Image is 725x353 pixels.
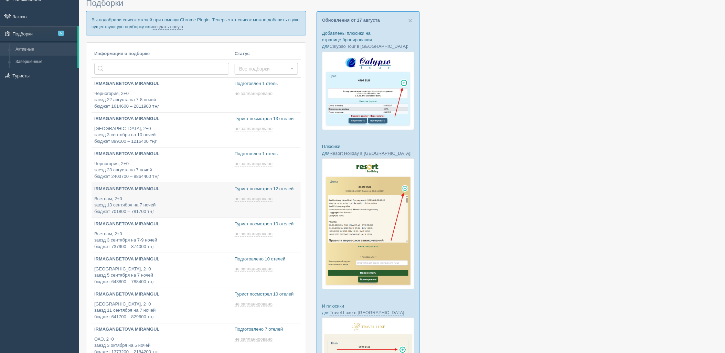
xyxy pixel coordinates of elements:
[235,151,298,157] p: Подготовлен 1 отель
[322,303,414,316] p: И плюсики для :
[12,56,77,68] a: Завершённые
[94,301,229,320] p: [GEOGRAPHIC_DATA], 2+0 заезд 11 сентября на 7 ночей бюджет 641700 – 829600 тңг
[235,336,273,342] span: не запланировано
[92,48,232,60] th: Информация о подборке
[94,81,229,87] p: IRMAGANBETOVA MIRAMGUL
[239,65,289,72] span: Все подборки
[235,231,274,237] a: не запланировано
[58,31,64,36] span: 5
[94,291,229,298] p: IRMAGANBETOVA MIRAMGUL
[153,24,183,30] a: создать новую
[94,161,229,180] p: Черногория, 2+0 заезд 23 августа на 7 ночей бюджет 2403700 – 8864400 тңг
[92,113,232,148] a: IRMAGANBETOVA MIRAMGUL [GEOGRAPHIC_DATA], 2+0заезд 3 сентября на 10 ночейбюджет 899100 – 1216400 тңг
[94,90,229,110] p: Черногория, 2+0 заезд 22 августа на 7-8 ночей бюджет 1614600 – 2811900 тңг
[94,186,229,192] p: IRMAGANBETOVA MIRAMGUL
[235,301,274,307] a: не запланировано
[92,218,232,253] a: IRMAGANBETOVA MIRAMGUL Вьетнам, 2+0заезд 3 сентября на 7-9 ночейбюджет 737900 – 874000 тңг
[322,143,414,156] p: Плюсики для :
[235,266,274,272] a: не запланировано
[235,161,273,167] span: не запланировано
[94,256,229,263] p: IRMAGANBETOVA MIRAMGUL
[94,326,229,333] p: IRMAGANBETOVA MIRAMGUL
[94,266,229,285] p: [GEOGRAPHIC_DATA], 2+0 заезд 5 сентября на 7 ночей бюджет 643800 – 788400 тңг
[92,288,232,323] a: IRMAGANBETOVA MIRAMGUL [GEOGRAPHIC_DATA], 2+0заезд 11 сентября на 7 ночейбюджет 641700 – 829600 тңг
[235,221,298,227] p: Турист посмотрел 10 отелей
[235,266,273,272] span: не запланировано
[94,196,229,215] p: Вьетнам, 2+0 заезд 13 сентября на 7 ночей бюджет 701800 – 781700 тңг
[235,301,273,307] span: не запланировано
[235,63,298,75] button: Все подборки
[235,186,298,192] p: Турист посмотрел 12 отелей
[94,116,229,122] p: IRMAGANBETOVA MIRAMGUL
[235,326,298,333] p: Подготовлено 7 отелей
[235,256,298,263] p: Подготовлено 10 отелей
[330,310,404,315] a: Travel Luxe в [GEOGRAPHIC_DATA]
[322,52,414,130] img: calypso-tour-proposal-crm-for-travel-agency.jpg
[94,126,229,145] p: [GEOGRAPHIC_DATA], 2+0 заезд 3 сентября на 10 ночей бюджет 899100 – 1216400 тңг
[12,43,77,56] a: Активные
[92,148,232,183] a: IRMAGANBETOVA MIRAMGUL Черногория, 2+0заезд 23 августа на 7 ночейбюджет 2403700 – 8864400 тңг
[235,91,274,96] a: не запланировано
[235,126,274,131] a: не запланировано
[235,91,273,96] span: не запланировано
[408,17,413,24] button: Close
[94,63,229,75] input: Поиск по стране или туристу
[322,18,380,23] a: Обновления от 17 августа
[330,151,411,156] a: Resort Holiday в [GEOGRAPHIC_DATA]
[330,44,407,49] a: Calypso Tour в [GEOGRAPHIC_DATA]
[86,11,306,35] p: Вы подобрали список отелей при помощи Chrome Plugin. Теперь этот список можно добавить в уже суще...
[94,221,229,227] p: IRMAGANBETOVA MIRAMGUL
[235,291,298,298] p: Турист посмотрел 10 отелей
[92,253,232,288] a: IRMAGANBETOVA MIRAMGUL [GEOGRAPHIC_DATA], 2+0заезд 5 сентября на 7 ночейбюджет 643800 – 788400 тңг
[232,48,301,60] th: Статус
[235,116,298,122] p: Турист посмотрел 13 отелей
[235,81,298,87] p: Подготовлен 1 отель
[322,158,414,290] img: resort-holiday-%D0%BF%D1%96%D0%B4%D0%B1%D1%96%D1%80%D0%BA%D0%B0-%D1%81%D1%80%D0%BC-%D0%B4%D0%BB%D...
[235,161,274,167] a: не запланировано
[92,183,232,218] a: IRMAGANBETOVA MIRAMGUL Вьетнам, 2+0заезд 13 сентября на 7 ночейбюджет 701800 – 781700 тңг
[94,151,229,157] p: IRMAGANBETOVA MIRAMGUL
[94,231,229,250] p: Вьетнам, 2+0 заезд 3 сентября на 7-9 ночей бюджет 737900 – 874000 тңг
[322,30,414,50] p: Добавлены плюсики на странице бронирования для :
[235,196,274,202] a: не запланировано
[408,17,413,24] span: ×
[235,231,273,237] span: не запланировано
[235,196,273,202] span: не запланировано
[235,126,273,131] span: не запланировано
[92,78,232,113] a: IRMAGANBETOVA MIRAMGUL Черногория, 2+0заезд 22 августа на 7-8 ночейбюджет 1614600 – 2811900 тңг
[235,336,274,342] a: не запланировано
